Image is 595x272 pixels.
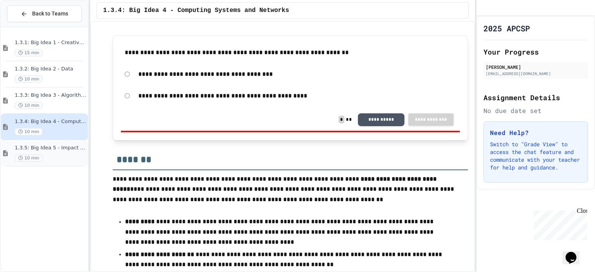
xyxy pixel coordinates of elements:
[486,71,586,77] div: [EMAIL_ADDRESS][DOMAIN_NAME]
[15,102,43,109] span: 10 min
[15,118,86,125] span: 1.3.4: Big Idea 4 - Computing Systems and Networks
[15,75,43,83] span: 10 min
[32,10,68,18] span: Back to Teams
[483,92,588,103] h2: Assignment Details
[15,128,43,135] span: 10 min
[562,241,587,264] iframe: chat widget
[490,128,581,137] h3: Need Help?
[7,5,82,22] button: Back to Teams
[15,49,43,56] span: 15 min
[15,66,86,72] span: 1.3.2: Big Idea 2 - Data
[531,207,587,240] iframe: chat widget
[15,92,86,99] span: 1.3.3: Big Idea 3 - Algorithms and Programming
[15,154,43,162] span: 10 min
[483,46,588,57] h2: Your Progress
[483,23,530,34] h1: 2025 APCSP
[15,39,86,46] span: 1.3.1: Big Idea 1 - Creative Development
[103,6,289,15] span: 1.3.4: Big Idea 4 - Computing Systems and Networks
[483,106,588,115] div: No due date set
[15,145,86,151] span: 1.3.5: Big Idea 5 - Impact of Computing
[486,63,586,70] div: [PERSON_NAME]
[3,3,53,49] div: Chat with us now!Close
[490,140,581,171] p: Switch to "Grade View" to access the chat feature and communicate with your teacher for help and ...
